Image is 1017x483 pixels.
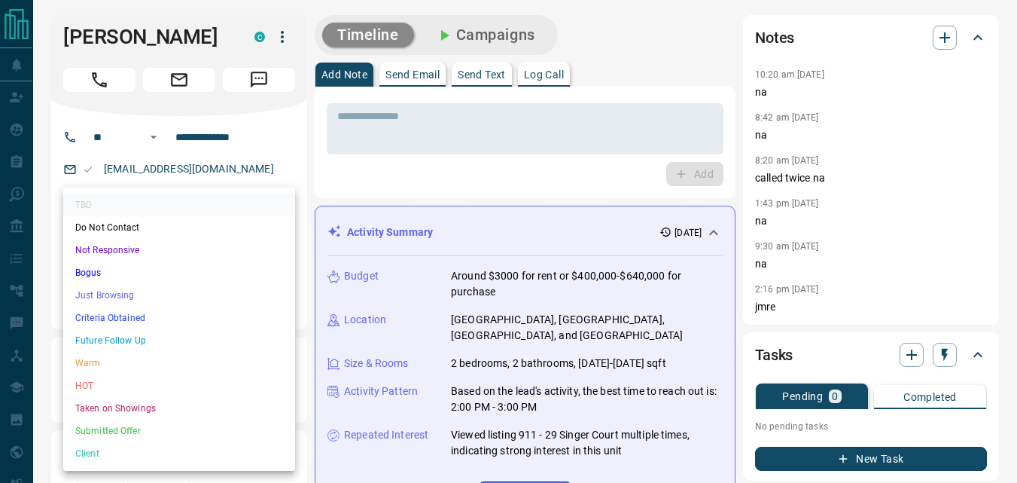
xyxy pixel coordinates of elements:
[63,307,295,329] li: Criteria Obtained
[63,284,295,307] li: Just Browsing
[63,261,295,284] li: Bogus
[63,216,295,239] li: Do Not Contact
[63,420,295,442] li: Submitted Offer
[63,329,295,352] li: Future Follow Up
[63,352,295,374] li: Warm
[63,397,295,420] li: Taken on Showings
[63,442,295,465] li: Client
[63,374,295,397] li: HOT
[63,239,295,261] li: Not Responsive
